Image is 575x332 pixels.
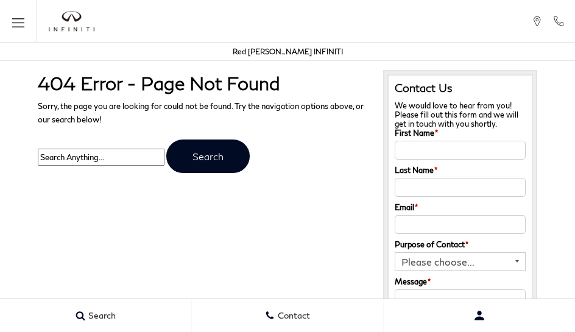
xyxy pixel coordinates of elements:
[384,300,575,331] button: user-profile-menu
[275,311,310,321] span: Contact
[395,129,438,138] label: First Name
[233,47,343,56] a: Red [PERSON_NAME] INFINITI
[29,61,373,179] div: Sorry, the page you are looking for could not be found. Try the navigation options above, or our ...
[395,203,418,212] label: Email
[166,140,250,173] input: Search
[49,11,94,32] a: infiniti
[85,311,116,321] span: Search
[38,149,164,166] input: Search Anything...
[49,11,94,32] img: INFINITI
[395,166,437,175] label: Last Name
[38,73,364,93] h1: 404 Error - Page Not Found
[395,82,526,95] h3: Contact Us
[395,101,518,129] span: We would love to hear from you! Please fill out this form and we will get in touch with you shortly.
[395,277,431,286] label: Message
[395,240,468,249] label: Purpose of Contact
